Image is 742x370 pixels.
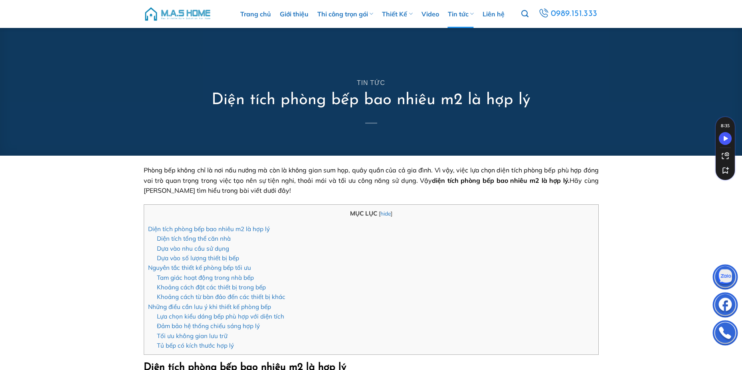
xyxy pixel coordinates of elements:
img: M.A.S HOME – Tổng Thầu Thiết Kế Và Xây Nhà Trọn Gói [144,2,212,26]
a: hide [380,210,391,217]
a: Tin tức [357,79,385,86]
p: MỤC LỤC [148,209,594,218]
span: ] [391,210,392,217]
a: Tủ bếp có kích thước hợp lý [157,342,234,349]
img: Zalo [713,266,737,290]
img: Phone [713,322,737,346]
a: Dựa vào số lượng thiết bị bếp [157,254,239,262]
a: Những điều cần lưu ý khi thiết kế phòng bếp [148,303,271,311]
span: [ [379,210,380,217]
a: Tìm kiếm [521,6,528,22]
a: Diện tích tổng thể căn nhà [157,235,231,242]
span: 0989.151.333 [550,7,599,21]
strong: diện tích phòng bếp bao nhiêu m2 là hợp lý. [432,176,570,184]
a: Tam giác hoạt động trong nhà bếp [157,274,254,281]
a: 0989.151.333 [536,6,600,21]
a: Khoảng cách từ bàn đảo đến các thiết bị khác [157,293,285,301]
a: Lựa chọn kiểu dáng bếp phù hợp với diện tích [157,313,284,320]
img: Facebook [713,294,737,318]
a: Dựa vào nhu cầu sử dụng [157,245,229,252]
span: Phòng bếp không chỉ là nơi nấu nướng mà còn là không gian sum họp, quây quần của cả gia đình. Vì ... [144,166,599,194]
a: Nguyên tắc thiết kế phòng bếp tối ưu [148,264,251,271]
a: Đảm bảo hệ thống chiếu sáng hợp lý [157,322,260,330]
a: Khoảng cách đặt các thiết bị trong bếp [157,283,266,291]
a: Diện tích phòng bếp bao nhiêu m2 là hợp lý [148,225,270,233]
a: Tối ưu không gian lưu trữ [157,332,228,340]
h1: Diện tích phòng bếp bao nhiêu m2 là hợp lý [212,90,530,111]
